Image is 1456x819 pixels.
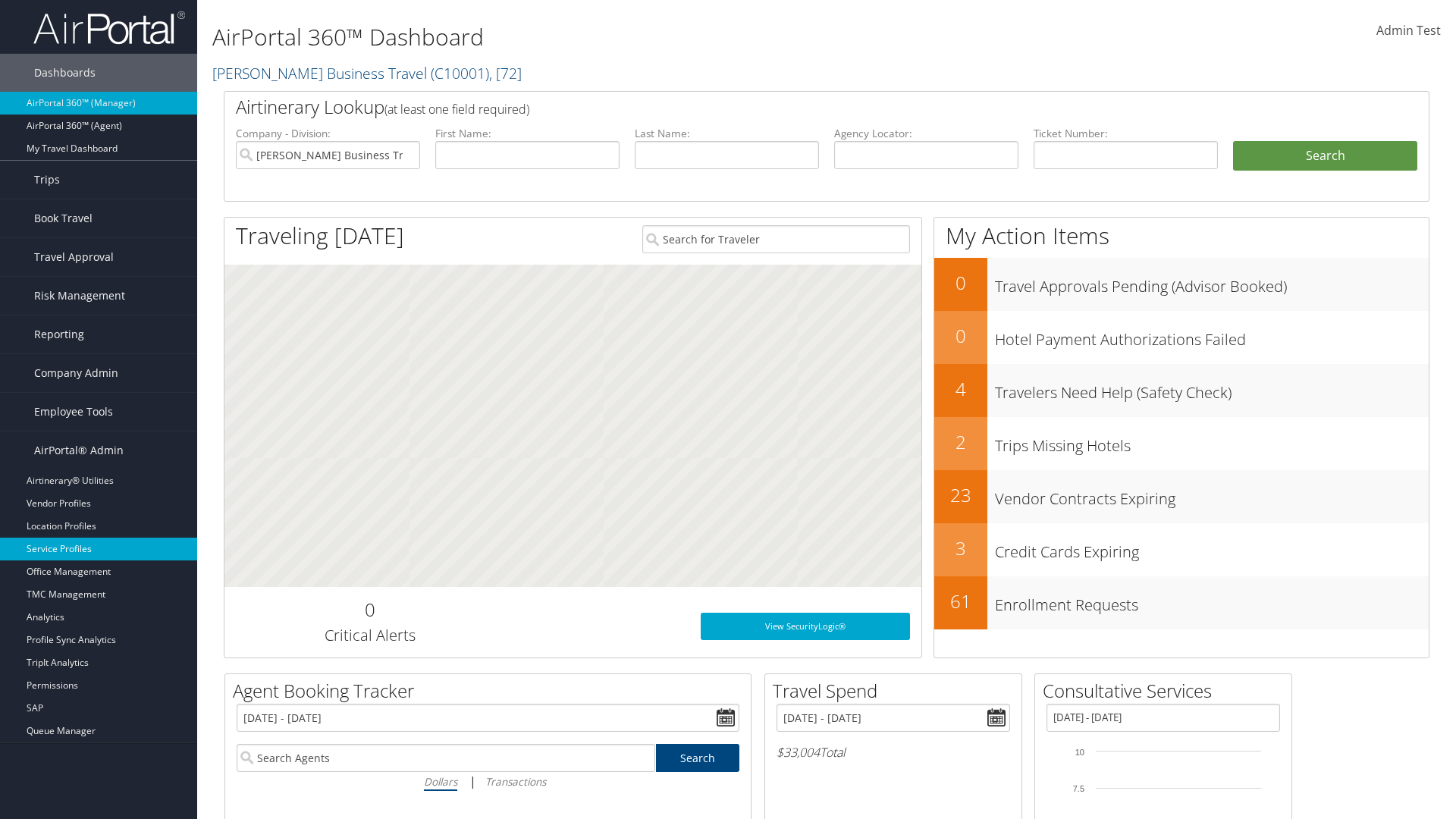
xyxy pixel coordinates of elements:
h3: Credit Cards Expiring [995,534,1429,563]
h3: Hotel Payment Authorizations Failed [995,322,1429,350]
a: View SecurityLogic® [701,613,910,640]
a: 3Credit Cards Expiring [934,523,1429,576]
span: Trips [34,161,60,199]
h2: 0 [934,270,987,296]
h3: Enrollment Requests [995,587,1429,616]
label: Ticket Number: [1034,126,1218,141]
span: Travel Approval [34,238,114,276]
h6: Total [777,744,1010,761]
a: 4Travelers Need Help (Safety Check) [934,364,1429,417]
h2: 0 [236,597,504,623]
span: Admin Test [1376,22,1441,39]
span: Company Admin [34,354,118,392]
h2: 4 [934,376,987,402]
span: Risk Management [34,277,125,315]
h2: Travel Spend [773,678,1021,704]
tspan: 7.5 [1073,784,1084,793]
a: 0Hotel Payment Authorizations Failed [934,311,1429,364]
label: Company - Division: [236,126,420,141]
span: , [ 72 ] [489,63,522,83]
h3: Vendor Contracts Expiring [995,481,1429,510]
h2: 61 [934,588,987,614]
a: 0Travel Approvals Pending (Advisor Booked) [934,258,1429,311]
span: Dashboards [34,54,96,92]
i: Transactions [485,774,546,789]
span: AirPortal® Admin [34,431,124,469]
h3: Travel Approvals Pending (Advisor Booked) [995,268,1429,297]
a: Search [656,744,740,772]
h3: Travelers Need Help (Safety Check) [995,375,1429,403]
tspan: 10 [1075,748,1084,757]
a: 23Vendor Contracts Expiring [934,470,1429,523]
span: Employee Tools [34,393,113,431]
h1: Traveling [DATE] [236,220,404,252]
a: 61Enrollment Requests [934,576,1429,629]
h1: AirPortal 360™ Dashboard [212,21,1031,53]
span: ( C10001 ) [431,63,489,83]
a: Admin Test [1376,8,1441,55]
a: 2Trips Missing Hotels [934,417,1429,470]
img: airportal-logo.png [33,10,185,45]
h3: Critical Alerts [236,625,504,646]
input: Search for Traveler [642,225,910,253]
label: Last Name: [635,126,819,141]
a: [PERSON_NAME] Business Travel [212,63,522,83]
button: Search [1233,141,1417,171]
h2: 0 [934,323,987,349]
span: Reporting [34,315,84,353]
span: (at least one field required) [384,101,529,118]
h2: Airtinerary Lookup [236,94,1317,120]
input: Search Agents [237,744,655,772]
label: Agency Locator: [834,126,1018,141]
h2: 3 [934,535,987,561]
div: | [237,772,739,791]
span: $33,004 [777,744,820,761]
h2: Consultative Services [1043,678,1291,704]
h2: 23 [934,482,987,508]
i: Dollars [424,774,457,789]
h3: Trips Missing Hotels [995,428,1429,457]
h2: 2 [934,429,987,455]
h2: Agent Booking Tracker [233,678,751,704]
h1: My Action Items [934,220,1429,252]
label: First Name: [435,126,620,141]
span: Book Travel [34,199,93,237]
